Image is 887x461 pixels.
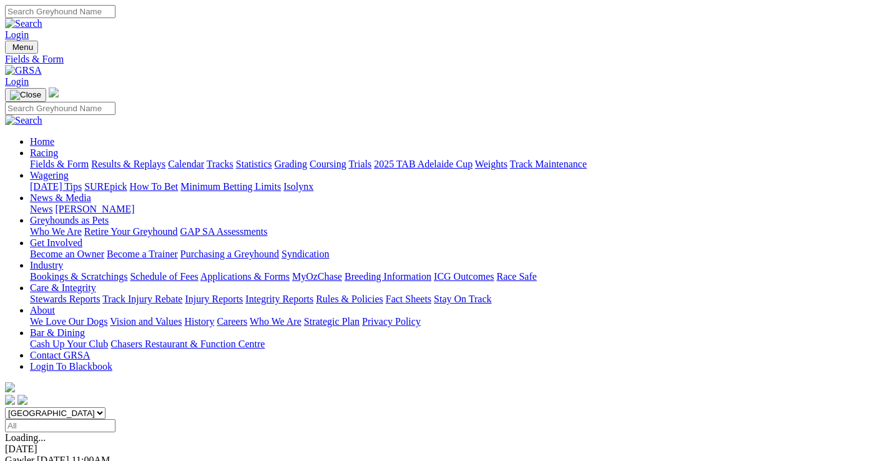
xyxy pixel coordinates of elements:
[30,192,91,203] a: News & Media
[49,87,59,97] img: logo-grsa-white.png
[30,316,107,327] a: We Love Our Dogs
[30,339,882,350] div: Bar & Dining
[102,294,182,304] a: Track Injury Rebate
[5,76,29,87] a: Login
[55,204,134,214] a: [PERSON_NAME]
[30,136,54,147] a: Home
[30,204,52,214] a: News
[30,271,882,282] div: Industry
[5,41,38,54] button: Toggle navigation
[283,181,313,192] a: Isolynx
[250,316,301,327] a: Who We Are
[245,294,313,304] a: Integrity Reports
[374,159,473,169] a: 2025 TAB Adelaide Cup
[5,102,115,115] input: Search
[30,327,85,338] a: Bar & Dining
[5,18,42,29] img: Search
[5,65,42,76] img: GRSA
[30,170,69,181] a: Wagering
[30,294,100,304] a: Stewards Reports
[434,294,491,304] a: Stay On Track
[17,395,27,405] img: twitter.svg
[30,237,82,248] a: Get Involved
[5,29,29,40] a: Login
[292,271,342,282] a: MyOzChase
[5,395,15,405] img: facebook.svg
[12,42,33,52] span: Menu
[275,159,307,169] a: Grading
[180,181,281,192] a: Minimum Betting Limits
[310,159,346,169] a: Coursing
[30,339,108,349] a: Cash Up Your Club
[200,271,290,282] a: Applications & Forms
[5,5,115,18] input: Search
[168,159,204,169] a: Calendar
[91,159,165,169] a: Results & Replays
[5,115,42,126] img: Search
[30,305,55,315] a: About
[130,271,198,282] a: Schedule of Fees
[30,271,127,282] a: Bookings & Scratchings
[207,159,233,169] a: Tracks
[362,316,421,327] a: Privacy Policy
[130,181,179,192] a: How To Bet
[110,339,265,349] a: Chasers Restaurant & Function Centre
[475,159,507,169] a: Weights
[30,215,109,226] a: Greyhounds as Pets
[316,294,383,304] a: Rules & Policies
[30,147,58,158] a: Racing
[5,444,882,455] div: [DATE]
[30,159,882,170] div: Racing
[180,226,268,237] a: GAP SA Assessments
[5,54,882,65] a: Fields & Form
[236,159,272,169] a: Statistics
[5,419,115,432] input: Select date
[386,294,431,304] a: Fact Sheets
[282,249,329,259] a: Syndication
[10,90,41,100] img: Close
[434,271,494,282] a: ICG Outcomes
[304,316,360,327] a: Strategic Plan
[84,226,178,237] a: Retire Your Greyhound
[30,249,104,259] a: Become an Owner
[496,271,536,282] a: Race Safe
[180,249,279,259] a: Purchasing a Greyhound
[30,226,882,237] div: Greyhounds as Pets
[30,294,882,305] div: Care & Integrity
[185,294,243,304] a: Injury Reports
[84,181,127,192] a: SUREpick
[30,181,82,192] a: [DATE] Tips
[348,159,371,169] a: Trials
[5,432,46,443] span: Loading...
[30,204,882,215] div: News & Media
[217,316,247,327] a: Careers
[30,282,96,293] a: Care & Integrity
[30,350,90,360] a: Contact GRSA
[107,249,178,259] a: Become a Trainer
[345,271,431,282] a: Breeding Information
[184,316,214,327] a: History
[30,159,89,169] a: Fields & Form
[5,382,15,392] img: logo-grsa-white.png
[30,226,82,237] a: Who We Are
[30,316,882,327] div: About
[30,361,112,372] a: Login To Blackbook
[30,249,882,260] div: Get Involved
[510,159,587,169] a: Track Maintenance
[110,316,182,327] a: Vision and Values
[5,88,46,102] button: Toggle navigation
[30,260,63,270] a: Industry
[30,181,882,192] div: Wagering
